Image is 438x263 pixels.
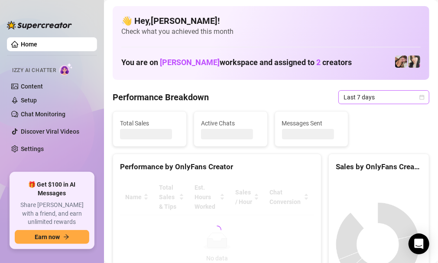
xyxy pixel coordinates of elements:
img: logo-BBDzfeDw.svg [7,21,72,30]
a: Home [21,41,37,48]
a: Setup [21,97,37,104]
span: arrow-right [63,234,69,240]
img: Christina [408,56,420,68]
h4: 👋 Hey, [PERSON_NAME] ! [121,15,421,27]
span: 2 [316,58,321,67]
div: Sales by OnlyFans Creator [336,161,422,173]
span: Active Chats [201,118,260,128]
span: Check what you achieved this month [121,27,421,36]
h4: Performance Breakdown [113,91,209,103]
img: Christina [395,56,407,68]
img: AI Chatter [59,63,73,76]
div: Open Intercom Messenger [409,233,429,254]
span: Total Sales [120,118,179,128]
span: loading [211,224,223,235]
div: Performance by OnlyFans Creator [120,161,314,173]
span: Share [PERSON_NAME] with a friend, and earn unlimited rewards [15,201,89,227]
a: Chat Monitoring [21,111,65,118]
span: Earn now [35,233,60,240]
h1: You are on workspace and assigned to creators [121,58,352,67]
span: calendar [419,95,425,100]
button: Earn nowarrow-right [15,230,89,244]
a: Settings [21,145,44,152]
span: Izzy AI Chatter [12,66,56,75]
a: Content [21,83,43,90]
span: Messages Sent [282,118,341,128]
span: 🎁 Get $100 in AI Messages [15,181,89,197]
a: Discover Viral Videos [21,128,79,135]
span: [PERSON_NAME] [160,58,220,67]
span: Last 7 days [344,91,424,104]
